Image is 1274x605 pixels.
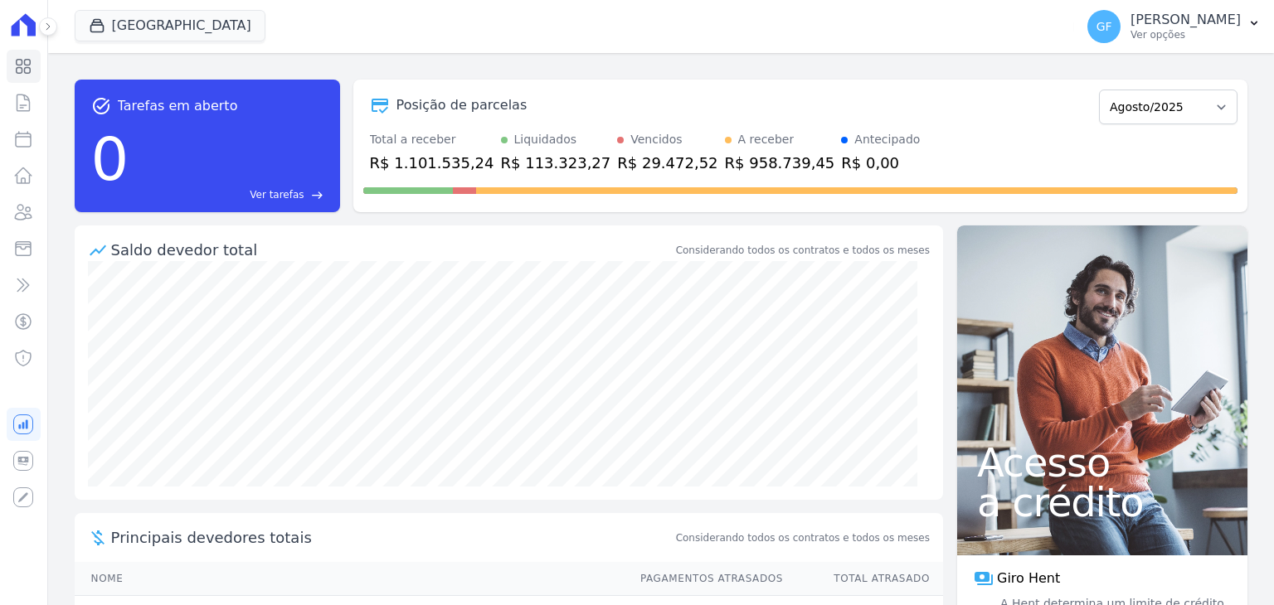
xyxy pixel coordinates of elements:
div: Posição de parcelas [396,95,528,115]
div: R$ 0,00 [841,152,920,174]
div: R$ 958.739,45 [725,152,835,174]
th: Pagamentos Atrasados [625,562,784,596]
span: Ver tarefas [250,187,304,202]
div: A receber [738,131,795,148]
p: [PERSON_NAME] [1131,12,1241,28]
span: a crédito [977,482,1228,522]
span: Tarefas em aberto [118,96,238,116]
div: Total a receber [370,131,494,148]
span: Considerando todos os contratos e todos os meses [676,530,930,545]
a: Ver tarefas east [135,187,323,202]
span: east [311,189,323,201]
div: R$ 1.101.535,24 [370,152,494,174]
div: Antecipado [854,131,920,148]
div: 0 [91,116,129,202]
div: Liquidados [514,131,577,148]
div: Vencidos [630,131,682,148]
div: R$ 113.323,27 [501,152,611,174]
th: Nome [75,562,625,596]
th: Total Atrasado [784,562,943,596]
span: Giro Hent [997,569,1060,588]
p: Ver opções [1131,28,1241,41]
div: Considerando todos os contratos e todos os meses [676,243,930,258]
span: Principais devedores totais [111,526,673,549]
span: Acesso [977,443,1228,482]
span: GF [1097,21,1112,32]
div: Saldo devedor total [111,239,673,261]
button: GF [PERSON_NAME] Ver opções [1074,3,1274,50]
button: [GEOGRAPHIC_DATA] [75,10,265,41]
div: R$ 29.472,52 [617,152,717,174]
span: task_alt [91,96,111,116]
